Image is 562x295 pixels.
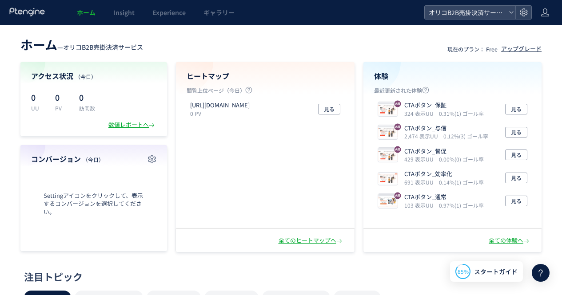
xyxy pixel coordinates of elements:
button: 見る [505,104,527,114]
span: Settingアイコンをクリックして、表示するコンバージョンを選択してください。 [31,192,156,216]
p: 訪問数 [79,104,95,112]
button: 見る [505,127,527,138]
span: ギャラリー [203,8,235,17]
button: 見る [505,173,527,183]
i: 429 表示UU [404,155,437,163]
span: オリコB2B売掛決済サービス [426,6,505,19]
span: 見る [511,127,522,138]
span: ホーム [77,8,96,17]
div: 注目トピック [24,270,534,283]
button: 見る [505,149,527,160]
span: ホーム [20,35,57,53]
span: 見る [511,104,522,114]
span: 85% [458,267,469,275]
i: 0.97%(1) ゴール率 [439,201,484,209]
div: 全てのヒートマップへ [279,236,344,245]
i: 691 表示UU [404,178,437,186]
h4: ヒートマップ [187,71,344,81]
span: 見る [511,173,522,183]
i: 0.14%(1) ゴール率 [439,178,484,186]
p: CTAボタン_保証 [404,101,480,110]
i: 0.00%(0) ゴール率 [439,155,484,163]
p: 0 PV [190,110,253,117]
span: オリコB2B売掛決済サービス [63,43,143,51]
i: 103 表示UU [404,201,437,209]
span: Experience [152,8,186,17]
h4: アクセス状況 [31,71,156,81]
p: 現在のプラン： Free [447,45,498,53]
i: 0.12%(3) ゴール率 [443,132,488,140]
p: PV [55,104,68,112]
button: 見る [505,196,527,206]
span: （今日） [83,156,104,163]
span: 見る [324,104,335,114]
button: 見る [318,104,340,114]
p: 0 [79,90,95,104]
p: 0 [55,90,68,104]
p: CTAボタン_督促 [404,147,480,156]
p: CTAボタン_効率化 [404,170,480,178]
img: cb40ad45ef9f079711797299957f77561718005990443.jpeg [378,127,398,139]
i: 324 表示UU [404,110,437,117]
p: https://camp.orico.co.jp/b2b/lp_hosyou [190,101,250,110]
h4: 体験 [374,71,531,81]
div: アップグレード [501,45,542,53]
img: b0a9475bc393c7c680680679e64dbe9d1718006956116.jpeg [378,149,398,162]
p: 0 [31,90,44,104]
div: — [20,35,143,53]
p: 最近更新された体験 [374,87,531,98]
p: CTAボタン_通常 [404,193,480,201]
i: 2,474 表示UU [404,132,442,140]
p: UU [31,104,44,112]
span: Insight [113,8,135,17]
h4: コンバージョン [31,154,156,164]
span: スタートガイド [474,267,518,276]
span: 見る [511,196,522,206]
p: 閲覧上位ページ（今日） [187,87,344,98]
div: 数値レポートへ [108,121,156,129]
img: 47eef15e7e3e5b12a4d68236e080dbd51718006183869.jpeg [378,104,398,116]
i: 0.31%(1) ゴール率 [439,110,484,117]
img: 358ee8a25ee9e329e0a019d11d24b72e1718006696051.jpeg [378,196,398,208]
span: 見る [511,149,522,160]
div: 全ての体験へ [489,236,531,245]
span: （今日） [75,73,96,80]
p: CTAボタン_与信 [404,124,485,133]
img: bbd5f168c57c6a64b42c6b2190ffe0061718006450820.jpeg [378,173,398,185]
